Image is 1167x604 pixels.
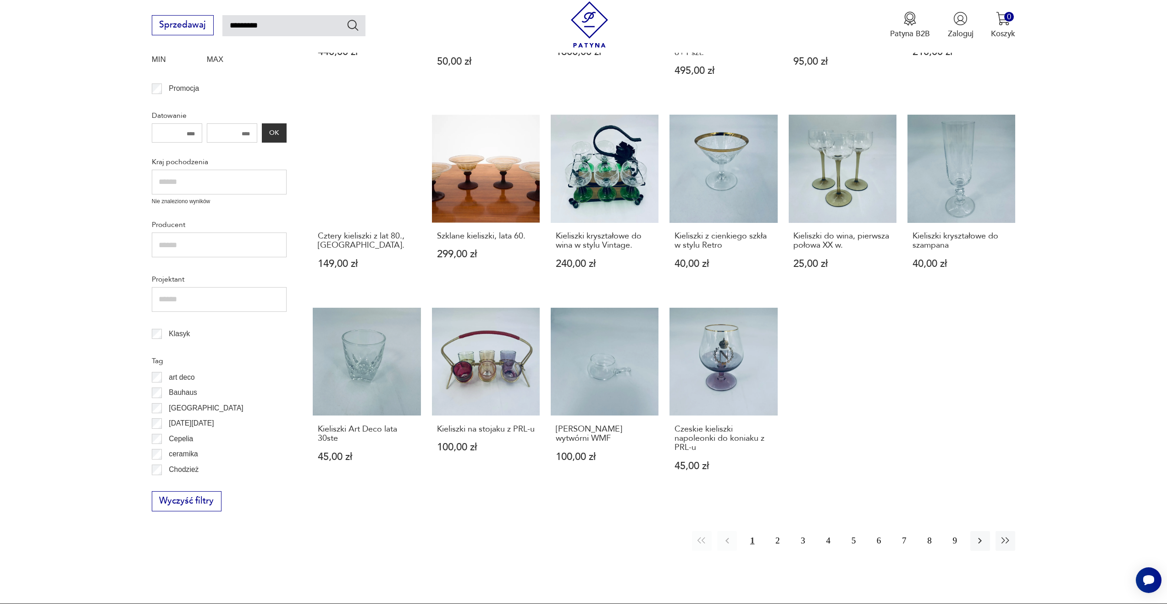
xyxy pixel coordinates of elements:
[675,232,773,250] h3: Kieliszki z cienkiego szkła w stylu Retro
[437,232,535,241] h3: Szklane kieliszki, lata 60.
[169,402,243,414] p: [GEOGRAPHIC_DATA]
[991,11,1015,39] button: 0Koszyk
[945,531,965,551] button: 9
[948,11,973,39] button: Zaloguj
[903,11,917,26] img: Ikona medalu
[169,464,199,476] p: Chodzież
[675,461,773,471] p: 45,00 zł
[318,259,416,269] p: 149,00 zł
[953,11,968,26] img: Ikonka użytkownika
[742,531,762,551] button: 1
[669,115,777,290] a: Kieliszki z cienkiego szkła w stylu RetroKieliszki z cienkiego szkła w stylu Retro40,00 zł
[169,83,199,94] p: Promocja
[1004,12,1014,22] div: 0
[152,22,214,29] a: Sprzedawaj
[313,115,420,290] a: Cztery kieliszki z lat 80., Polska.Cztery kieliszki z lat 80., [GEOGRAPHIC_DATA].149,00 zł
[556,47,654,57] p: 1600,00 zł
[793,57,891,66] p: 95,00 zł
[437,249,535,259] p: 299,00 zł
[1136,567,1161,593] iframe: Smartsupp widget button
[556,259,654,269] p: 240,00 zł
[551,308,658,493] a: Kieliszki Patelnie wytwórni WMF[PERSON_NAME] wytwórni WMF100,00 zł
[819,531,838,551] button: 4
[152,219,287,231] p: Producent
[675,425,773,453] h3: Czeskie kieliszki napoleonki do koniaku z PRL-u
[556,425,654,443] h3: [PERSON_NAME] wytwórni WMF
[913,232,1011,250] h3: Kieliszki kryształowe do szampana
[437,425,535,434] h3: Kieliszki na stojaku z PRL-u
[669,308,777,493] a: Czeskie kieliszki napoleonki do koniaku z PRL-uCzeskie kieliszki napoleonki do koniaku z PRL-u45,...
[152,491,221,511] button: Wyczyść filtry
[793,232,891,250] h3: Kieliszki do wina, pierwsza połowa XX w.
[890,11,930,39] button: Patyna B2B
[152,355,287,367] p: Tag
[844,531,863,551] button: 5
[262,123,287,143] button: OK
[152,273,287,285] p: Projektant
[313,308,420,493] a: Kieliszki Art Deco lata 30steKieliszki Art Deco lata 30ste45,00 zł
[890,11,930,39] a: Ikona medaluPatyna B2B
[675,66,773,76] p: 495,00 zł
[793,259,891,269] p: 25,00 zł
[869,531,889,551] button: 6
[169,328,190,340] p: Klasyk
[793,531,813,551] button: 3
[437,57,535,66] p: 50,00 zł
[556,452,654,462] p: 100,00 zł
[169,371,194,383] p: art deco
[318,47,416,57] p: 440,00 zł
[996,11,1010,26] img: Ikona koszyka
[346,18,360,32] button: Szukaj
[894,531,914,551] button: 7
[948,28,973,39] p: Zaloguj
[169,417,214,429] p: [DATE][DATE]
[169,448,198,460] p: ceramika
[991,28,1015,39] p: Koszyk
[768,531,787,551] button: 2
[907,115,1015,290] a: Kieliszki kryształowe do szampanaKieliszki kryształowe do szampana40,00 zł
[556,232,654,250] h3: Kieliszki kryształowe do wina w stylu Vintage.
[437,443,535,452] p: 100,00 zł
[789,115,896,290] a: Kieliszki do wina, pierwsza połowa XX w.Kieliszki do wina, pierwsza połowa XX w.25,00 zł
[169,433,193,445] p: Cepelia
[318,452,416,462] p: 45,00 zł
[169,387,197,399] p: Bauhaus
[169,479,196,491] p: Ćmielów
[675,259,773,269] p: 40,00 zł
[152,197,287,206] p: Nie znaleziono wyników
[152,15,214,35] button: Sprzedawaj
[675,20,773,57] h3: Kieliszki Lotos, [PERSON_NAME], [GEOGRAPHIC_DATA], 6+1 szt.
[890,28,930,39] p: Patyna B2B
[318,425,416,443] h3: Kieliszki Art Deco lata 30ste
[919,531,939,551] button: 8
[207,52,257,70] label: MAX
[913,47,1011,57] p: 210,00 zł
[432,115,540,290] a: Szklane kieliszki, lata 60.Szklane kieliszki, lata 60.299,00 zł
[551,115,658,290] a: Kieliszki kryształowe do wina w stylu Vintage.Kieliszki kryształowe do wina w stylu Vintage.240,0...
[152,52,202,70] label: MIN
[566,1,613,48] img: Patyna - sklep z meblami i dekoracjami vintage
[152,156,287,168] p: Kraj pochodzenia
[913,259,1011,269] p: 40,00 zł
[432,308,540,493] a: Kieliszki na stojaku z PRL-uKieliszki na stojaku z PRL-u100,00 zł
[318,232,416,250] h3: Cztery kieliszki z lat 80., [GEOGRAPHIC_DATA].
[152,110,287,122] p: Datowanie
